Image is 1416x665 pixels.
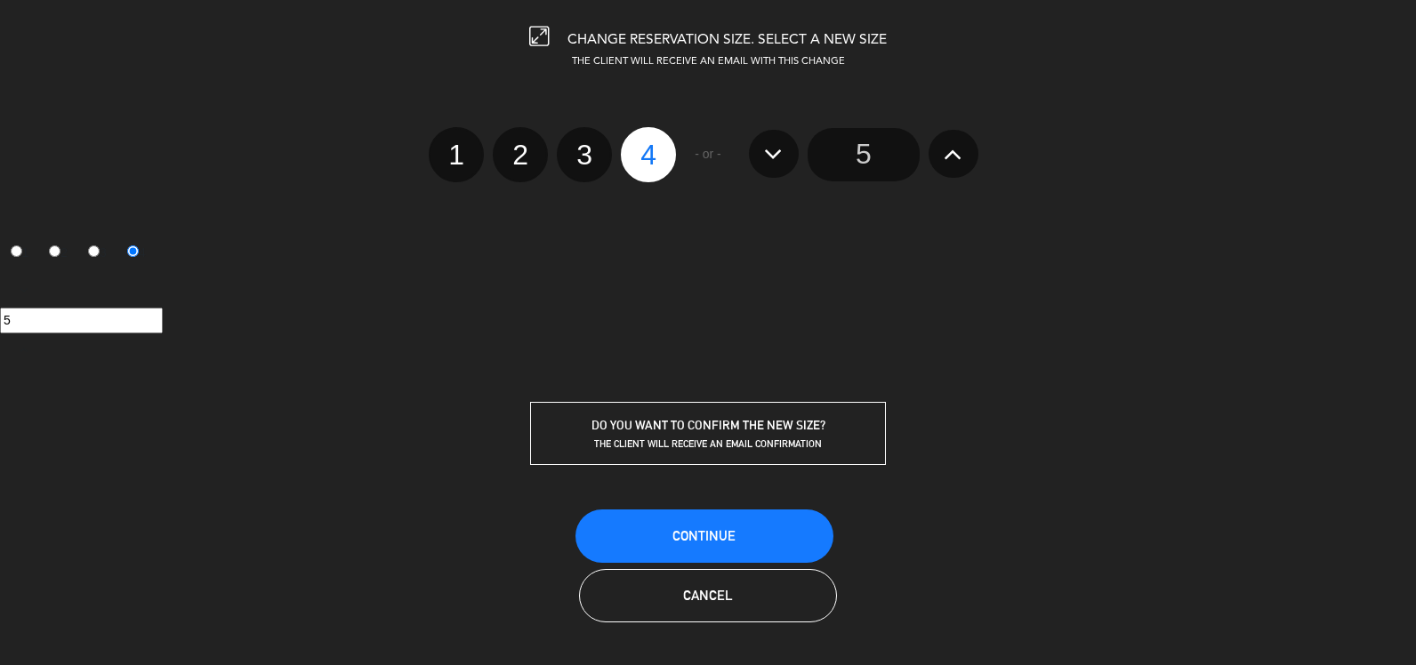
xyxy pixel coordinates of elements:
span: THE CLIENT WILL RECEIVE AN EMAIL CONFIRMATION [594,437,822,450]
input: 3 [88,245,100,257]
label: 2 [39,238,78,268]
span: - or - [695,144,721,164]
button: Continue [575,509,833,563]
label: 3 [78,238,117,268]
span: CHANGE RESERVATION SIZE. SELECT A NEW SIZE [567,33,887,47]
label: 4 [117,238,156,268]
span: DO YOU WANT TO CONFIRM THE NEW SIZE? [591,418,825,432]
label: 2 [493,127,548,182]
span: THE CLIENT WILL RECEIVE AN EMAIL WITH THIS CHANGE [572,57,845,67]
span: Continue [672,528,736,543]
label: 1 [429,127,484,182]
span: Cancel [683,588,733,603]
button: Cancel [579,569,837,622]
label: 3 [557,127,612,182]
input: 2 [49,245,60,257]
input: 4 [127,245,139,257]
label: 4 [621,127,676,182]
input: 1 [11,245,22,257]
